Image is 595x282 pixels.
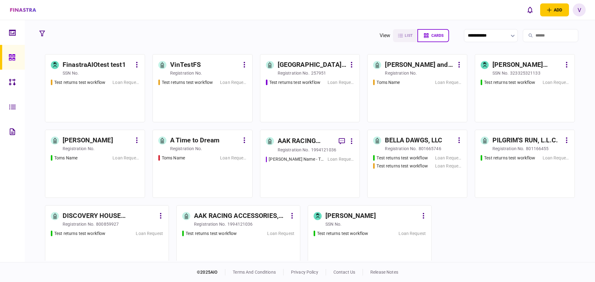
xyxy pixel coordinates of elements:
[170,145,202,152] div: registration no.
[9,7,37,13] img: client company logo
[63,60,126,70] div: FinastraAIOtest test1
[435,155,461,161] div: Loan Request
[45,205,169,273] a: DISCOVERY HOUSE PUBLISHERSregistration no.800859927Test returns test workflowLoan Request
[112,155,139,161] div: Loan Request
[328,79,354,86] div: Loan Request
[492,60,562,70] div: [PERSON_NAME] [PERSON_NAME]
[136,230,163,237] div: Loan Request
[540,3,569,16] button: open adding identity options
[526,145,549,152] div: 801166455
[475,130,575,198] a: PILGRIM'S RUN, L.L.C.registration no.801166455Test returns test workflowLoan Request
[63,211,156,221] div: DISCOVERY HOUSE PUBLISHERS
[325,221,342,227] div: SSN no.
[162,155,185,161] div: Toms Name
[170,70,202,76] div: registration no.
[380,32,390,39] div: view
[377,155,428,161] div: Test returns test workflow
[573,3,586,16] button: V
[220,155,246,161] div: Loan Request
[233,270,276,275] a: terms and conditions
[260,130,360,198] a: AAK RACING ACCESSORIES, INC.registration no.1994121036Toms Name - This is a testLoan Request
[278,70,310,76] div: registration no.
[269,79,320,86] div: Test returns test workflow
[543,155,569,161] div: Loan Request
[367,130,467,198] a: BELLA DAWGS, LLCregistration no.801665746Test returns test workflowLoan RequestTest returns test ...
[385,60,454,70] div: [PERSON_NAME] and [PERSON_NAME]
[170,136,219,145] div: A Time to Dream
[269,156,324,163] div: Toms Name - This is a test
[367,54,467,122] a: [PERSON_NAME] and [PERSON_NAME]registration no.Toms NameLoan Request
[63,70,79,76] div: SSN no.
[328,156,354,163] div: Loan Request
[45,130,145,198] a: [PERSON_NAME]registration no.Toms NameLoan Request
[393,29,417,42] button: list
[475,54,575,122] a: [PERSON_NAME] [PERSON_NAME]SSN no.323325321133Test returns test workflowLoan Request
[278,147,310,153] div: registration no.
[63,221,95,227] div: registration no.
[385,145,417,152] div: registration no.
[308,205,432,273] a: [PERSON_NAME]SSN no.Test returns test workflowLoan Request
[484,155,535,161] div: Test returns test workflow
[377,163,428,169] div: Test returns test workflow
[162,79,213,86] div: Test returns test workflow
[385,70,417,76] div: registration no.
[510,70,540,76] div: 323325321133
[311,147,336,153] div: 1994121036
[543,79,569,86] div: Loan Request
[152,130,253,198] a: A Time to Dreamregistration no.Toms NameLoan Request
[176,205,300,273] a: AAK RACING ACCESSORIES, INC.registration no.1994121036Test returns test workflowLoan Request
[112,79,139,86] div: Loan Request
[325,211,376,221] div: [PERSON_NAME]
[152,54,253,122] a: VinTestFSregistration no.Test returns test workflowLoan Request
[419,145,441,152] div: 801665746
[194,221,226,227] div: registration no.
[291,270,318,275] a: privacy policy
[227,221,253,227] div: 1994121036
[194,211,287,221] div: AAK RACING ACCESSORIES, INC.
[267,230,294,237] div: Loan Request
[333,270,355,275] a: contact us
[317,230,368,237] div: Test returns test workflow
[431,33,443,38] span: cards
[492,145,524,152] div: registration no.
[484,79,535,86] div: Test returns test workflow
[186,230,237,237] div: Test returns test workflow
[492,136,558,145] div: PILGRIM'S RUN, L.L.C.
[170,60,201,70] div: VinTestFS
[399,230,426,237] div: Loan Request
[377,79,400,86] div: Toms Name
[278,136,334,146] div: AAK RACING ACCESSORIES, INC.
[523,3,536,16] button: open notifications list
[54,155,77,161] div: Toms Name
[54,79,105,86] div: Test returns test workflow
[260,54,360,122] a: [GEOGRAPHIC_DATA], INC.registration no.257951Test returns test workflowLoan Request
[278,60,347,70] div: [GEOGRAPHIC_DATA], INC.
[54,230,105,237] div: Test returns test workflow
[311,70,326,76] div: 257951
[435,79,461,86] div: Loan Request
[96,221,119,227] div: 800859927
[63,136,113,145] div: [PERSON_NAME]
[405,33,412,38] span: list
[220,79,246,86] div: Loan Request
[197,269,225,275] div: © 2025 AIO
[417,29,449,42] button: cards
[435,163,461,169] div: Loan Request
[492,70,509,76] div: SSN no.
[385,136,442,145] div: BELLA DAWGS, LLC
[45,54,145,122] a: FinastraAIOtest test1SSN no.Test returns test workflowLoan Request
[63,145,95,152] div: registration no.
[370,270,398,275] a: release notes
